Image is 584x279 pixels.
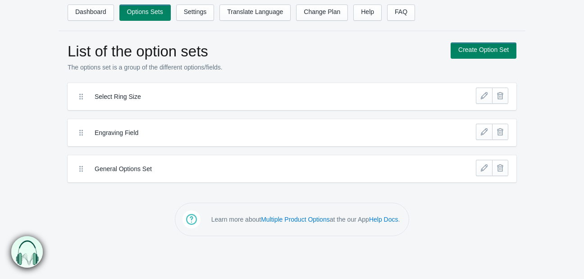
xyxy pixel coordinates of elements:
[369,216,398,223] a: Help Docs
[211,215,400,224] p: Learn more about at the our App .
[219,5,291,21] a: Translate Language
[119,5,171,21] a: Options Sets
[68,63,442,72] p: The options set is a group of the different options/fields.
[95,164,423,173] label: General Options Set
[451,42,516,59] a: Create Option Set
[95,128,423,137] label: Engraving Field
[68,5,114,21] a: Dashboard
[261,216,330,223] a: Multiple Product Options
[296,5,348,21] a: Change Plan
[95,92,423,101] label: Select Ring Size
[387,5,415,21] a: FAQ
[353,5,382,21] a: Help
[68,42,442,60] h1: List of the option sets
[176,5,214,21] a: Settings
[11,236,43,268] img: bxm.png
